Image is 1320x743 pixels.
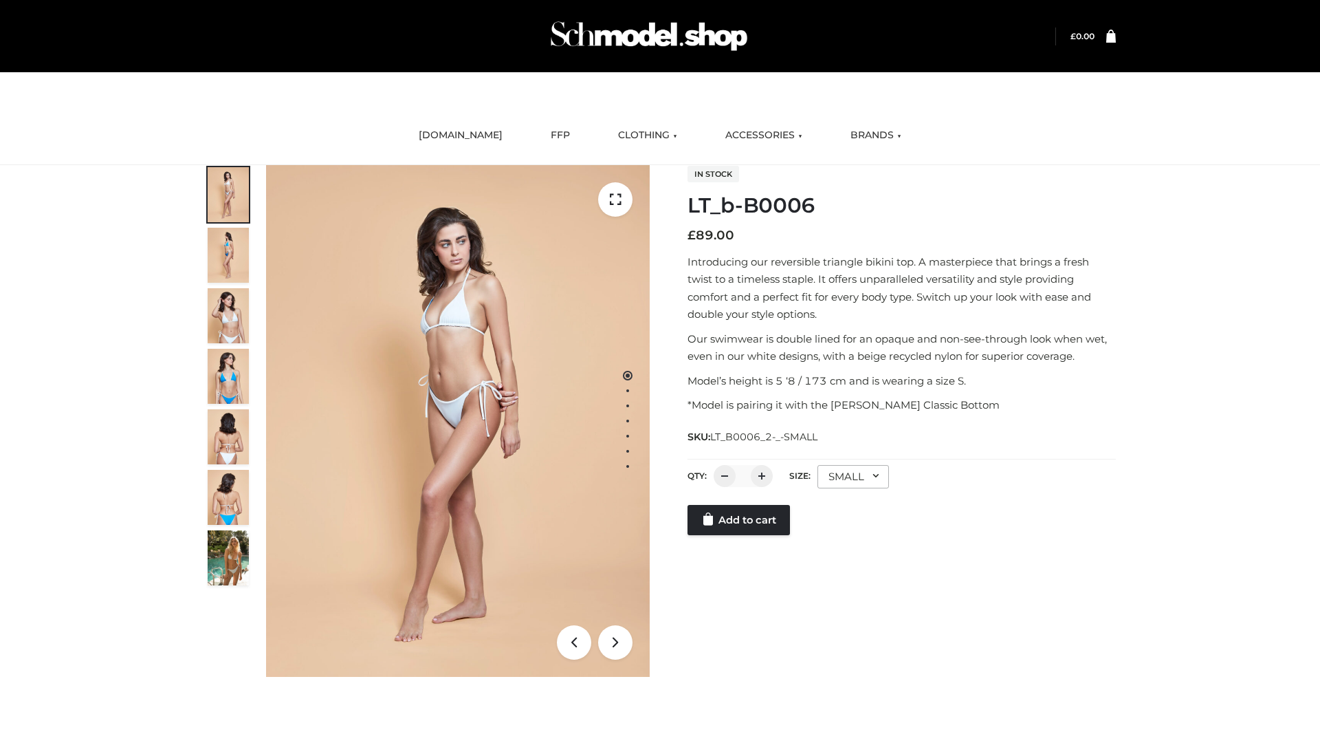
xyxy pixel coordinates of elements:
label: QTY: [687,471,707,481]
span: £ [687,228,696,243]
a: Add to cart [687,505,790,535]
h1: LT_b-B0006 [687,193,1116,218]
span: LT_B0006_2-_-SMALL [710,431,817,443]
span: SKU: [687,429,819,445]
span: £ [1070,31,1076,41]
a: FFP [540,120,580,151]
img: ArielClassicBikiniTop_CloudNine_AzureSky_OW114ECO_1 [266,165,650,677]
a: BRANDS [840,120,912,151]
img: ArielClassicBikiniTop_CloudNine_AzureSky_OW114ECO_3-scaled.jpg [208,288,249,343]
a: CLOTHING [608,120,687,151]
img: ArielClassicBikiniTop_CloudNine_AzureSky_OW114ECO_1-scaled.jpg [208,167,249,222]
div: SMALL [817,465,889,488]
img: Schmodel Admin 964 [546,9,752,63]
span: In stock [687,166,739,182]
img: Arieltop_CloudNine_AzureSky2.jpg [208,530,249,585]
p: Our swimwear is double lined for an opaque and non-see-through look when wet, even in our white d... [687,330,1116,365]
a: [DOMAIN_NAME] [408,120,513,151]
img: ArielClassicBikiniTop_CloudNine_AzureSky_OW114ECO_2-scaled.jpg [208,228,249,283]
bdi: 89.00 [687,228,734,243]
p: *Model is pairing it with the [PERSON_NAME] Classic Bottom [687,396,1116,414]
bdi: 0.00 [1070,31,1094,41]
a: ACCESSORIES [715,120,813,151]
img: ArielClassicBikiniTop_CloudNine_AzureSky_OW114ECO_8-scaled.jpg [208,470,249,525]
label: Size: [789,471,811,481]
img: ArielClassicBikiniTop_CloudNine_AzureSky_OW114ECO_7-scaled.jpg [208,409,249,464]
p: Model’s height is 5 ‘8 / 173 cm and is wearing a size S. [687,372,1116,390]
img: ArielClassicBikiniTop_CloudNine_AzureSky_OW114ECO_4-scaled.jpg [208,349,249,404]
p: Introducing our reversible triangle bikini top. A masterpiece that brings a fresh twist to a time... [687,253,1116,323]
a: £0.00 [1070,31,1094,41]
